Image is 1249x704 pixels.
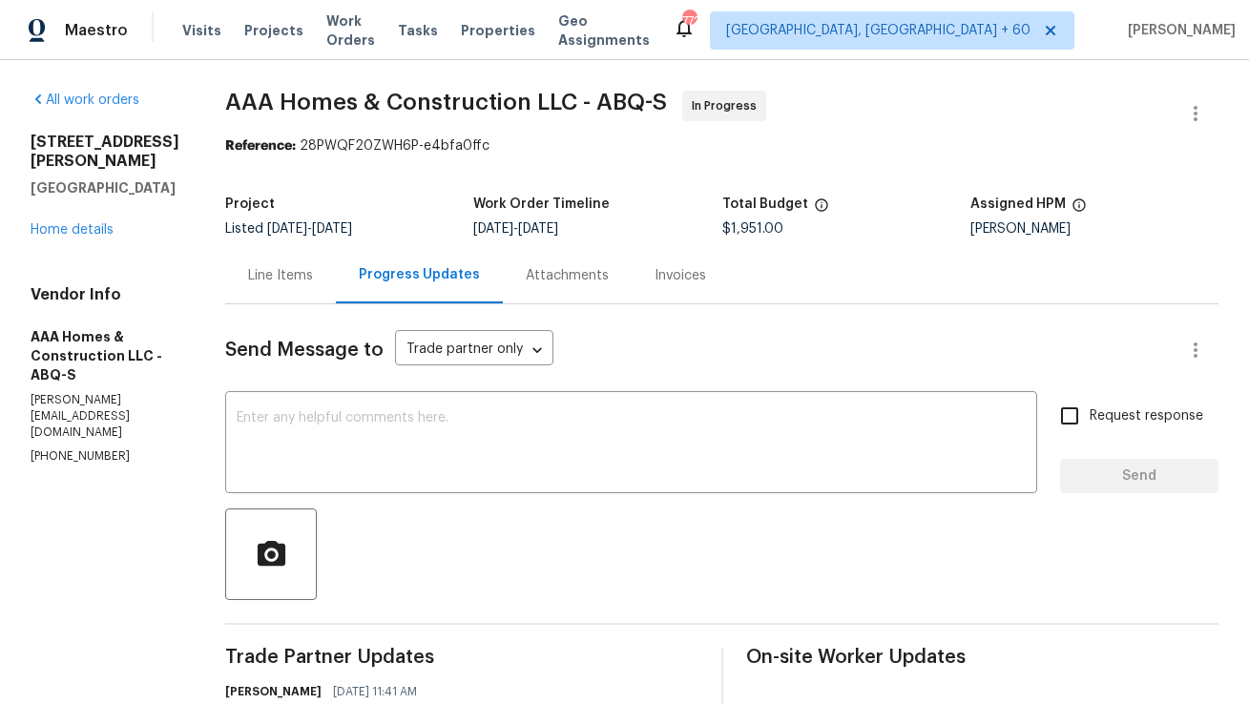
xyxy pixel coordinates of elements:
[746,648,1219,667] span: On-site Worker Updates
[326,11,375,50] span: Work Orders
[1072,197,1087,222] span: The hpm assigned to this work order.
[225,341,384,360] span: Send Message to
[692,96,764,115] span: In Progress
[473,222,558,236] span: -
[225,648,698,667] span: Trade Partner Updates
[225,222,352,236] span: Listed
[682,11,696,31] div: 772
[395,335,553,366] div: Trade partner only
[333,682,417,701] span: [DATE] 11:41 AM
[31,285,179,304] h4: Vendor Info
[726,21,1030,40] span: [GEOGRAPHIC_DATA], [GEOGRAPHIC_DATA] + 60
[526,266,609,285] div: Attachments
[244,21,303,40] span: Projects
[267,222,352,236] span: -
[359,265,480,284] div: Progress Updates
[31,392,179,441] p: [PERSON_NAME][EMAIL_ADDRESS][DOMAIN_NAME]
[722,222,783,236] span: $1,951.00
[461,21,535,40] span: Properties
[225,682,322,701] h6: [PERSON_NAME]
[182,21,221,40] span: Visits
[558,11,650,50] span: Geo Assignments
[722,197,808,211] h5: Total Budget
[1090,406,1203,426] span: Request response
[225,136,1218,155] div: 28PWQF20ZWH6P-e4bfa0ffc
[225,197,275,211] h5: Project
[31,327,179,384] h5: AAA Homes & Construction LLC - ABQ-S
[398,24,438,37] span: Tasks
[31,223,114,237] a: Home details
[655,266,706,285] div: Invoices
[473,222,513,236] span: [DATE]
[312,222,352,236] span: [DATE]
[31,178,179,197] h5: [GEOGRAPHIC_DATA]
[31,133,179,171] h2: [STREET_ADDRESS][PERSON_NAME]
[267,222,307,236] span: [DATE]
[225,91,667,114] span: AAA Homes & Construction LLC - ABQ-S
[248,266,313,285] div: Line Items
[970,222,1218,236] div: [PERSON_NAME]
[970,197,1066,211] h5: Assigned HPM
[31,448,179,465] p: [PHONE_NUMBER]
[1120,21,1236,40] span: [PERSON_NAME]
[65,21,128,40] span: Maestro
[31,93,139,107] a: All work orders
[473,197,610,211] h5: Work Order Timeline
[225,139,296,153] b: Reference:
[518,222,558,236] span: [DATE]
[814,197,829,222] span: The total cost of line items that have been proposed by Opendoor. This sum includes line items th...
